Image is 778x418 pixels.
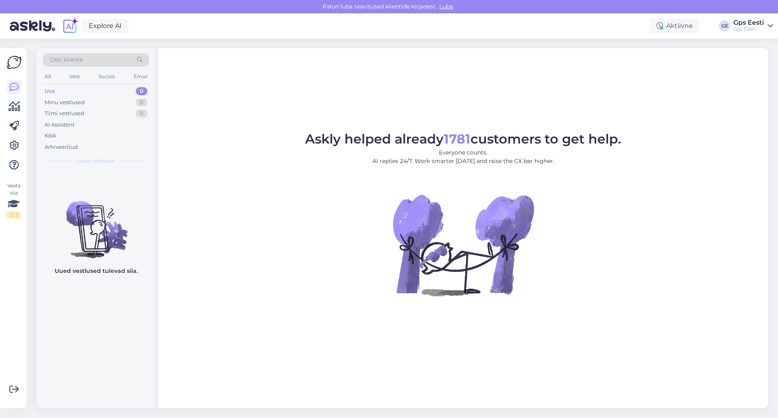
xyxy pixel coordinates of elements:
[45,143,78,151] div: Arhiveeritud
[6,211,21,219] div: 2 / 3
[50,56,83,64] span: Otsi kliente
[437,3,455,10] span: Luba
[45,121,75,129] div: AI Assistent
[45,132,56,140] div: Kõik
[136,99,147,107] div: 0
[6,55,22,70] img: Askly Logo
[6,182,21,219] div: Vaata siia
[136,109,147,118] div: 0
[733,26,764,32] div: Gps Eesti
[390,172,536,318] img: No Chat active
[36,186,156,259] img: No chats
[62,17,79,34] img: explore-ai
[733,19,764,26] div: Gps Eesti
[444,131,470,147] b: 1781
[97,71,117,82] div: Socials
[45,99,85,107] div: Minu vestlused
[650,19,699,33] div: Aktiivne
[68,71,82,82] div: Web
[733,19,773,32] a: Gps EestiGps Eesti
[45,87,55,95] div: Uus
[132,71,149,82] div: Email
[136,87,147,95] div: 0
[305,131,621,147] span: Askly helped already customers to get help.
[55,267,138,275] p: Uued vestlused tulevad siia.
[719,20,730,32] div: GE
[45,109,84,118] div: Tiimi vestlused
[77,157,115,165] span: Uued vestlused
[82,19,128,33] a: Explore AI
[43,71,52,82] div: All
[305,148,621,165] p: Everyone counts. AI replies 24/7. Work smarter [DATE] and raise the CX bar higher.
